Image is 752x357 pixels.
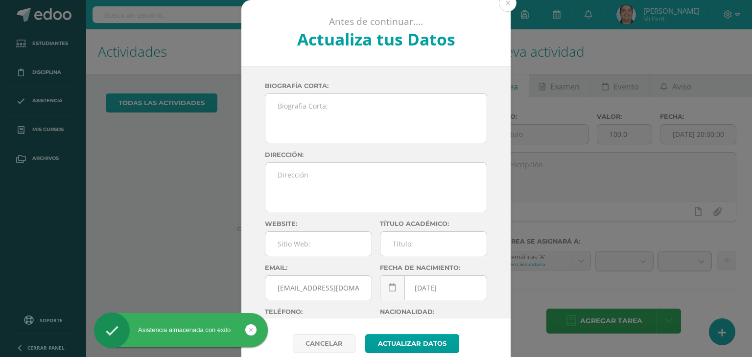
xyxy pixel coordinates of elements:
[265,220,372,227] label: Website:
[265,82,487,89] label: Biografía corta:
[268,28,485,50] h2: Actualiza tus Datos
[380,276,487,300] input: Fecha de Nacimiento:
[265,151,487,158] label: Dirección:
[265,308,372,315] label: Teléfono:
[380,220,487,227] label: Título académico:
[380,232,487,256] input: Titulo:
[365,334,459,353] button: Actualizar datos
[94,326,268,335] div: Asistencia almacenada con éxito
[265,264,372,271] label: Email:
[293,334,355,353] a: Cancelar
[268,16,485,28] p: Antes de continuar....
[380,264,487,271] label: Fecha de nacimiento:
[265,232,372,256] input: Sitio Web:
[265,276,372,300] input: Correo Electronico:
[380,308,487,315] label: Nacionalidad:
